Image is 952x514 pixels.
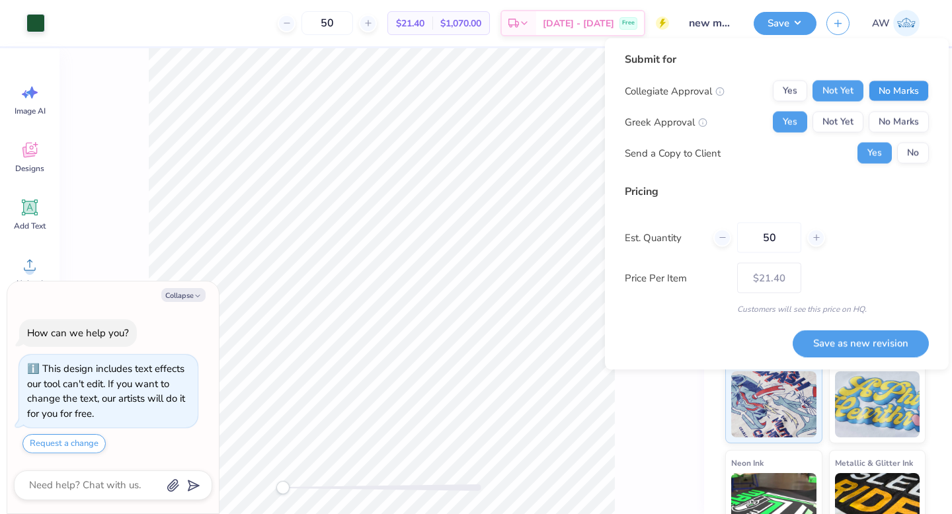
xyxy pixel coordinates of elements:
[622,18,635,28] span: Free
[679,10,744,36] input: Untitled Design
[754,12,816,35] button: Save
[27,362,185,420] div: This design includes text effects our tool can't edit. If you want to change the text, our artist...
[737,223,801,253] input: – –
[396,17,424,30] span: $21.40
[897,143,929,164] button: No
[14,221,46,231] span: Add Text
[857,143,892,164] button: Yes
[15,163,44,174] span: Designs
[773,81,807,102] button: Yes
[27,326,129,340] div: How can we help you?
[893,10,920,36] img: Alexis Wasmund
[543,17,614,30] span: [DATE] - [DATE]
[731,456,764,470] span: Neon Ink
[869,81,929,102] button: No Marks
[731,371,816,437] img: Standard
[22,434,106,453] button: Request a change
[773,112,807,133] button: Yes
[872,16,890,31] span: AW
[625,114,707,129] div: Greek Approval
[625,270,727,285] label: Price Per Item
[625,83,725,98] div: Collegiate Approval
[835,456,913,470] span: Metallic & Glitter Ink
[17,278,43,289] span: Upload
[440,17,481,30] span: $1,070.00
[813,112,863,133] button: Not Yet
[866,10,926,36] a: AW
[813,81,863,102] button: Not Yet
[161,288,206,302] button: Collapse
[625,52,929,67] div: Submit for
[625,184,929,200] div: Pricing
[793,330,929,357] button: Save as new revision
[835,371,920,437] img: Puff Ink
[625,230,703,245] label: Est. Quantity
[15,106,46,116] span: Image AI
[276,481,290,494] div: Accessibility label
[625,303,929,315] div: Customers will see this price on HQ.
[869,112,929,133] button: No Marks
[301,11,353,35] input: – –
[625,145,721,161] div: Send a Copy to Client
